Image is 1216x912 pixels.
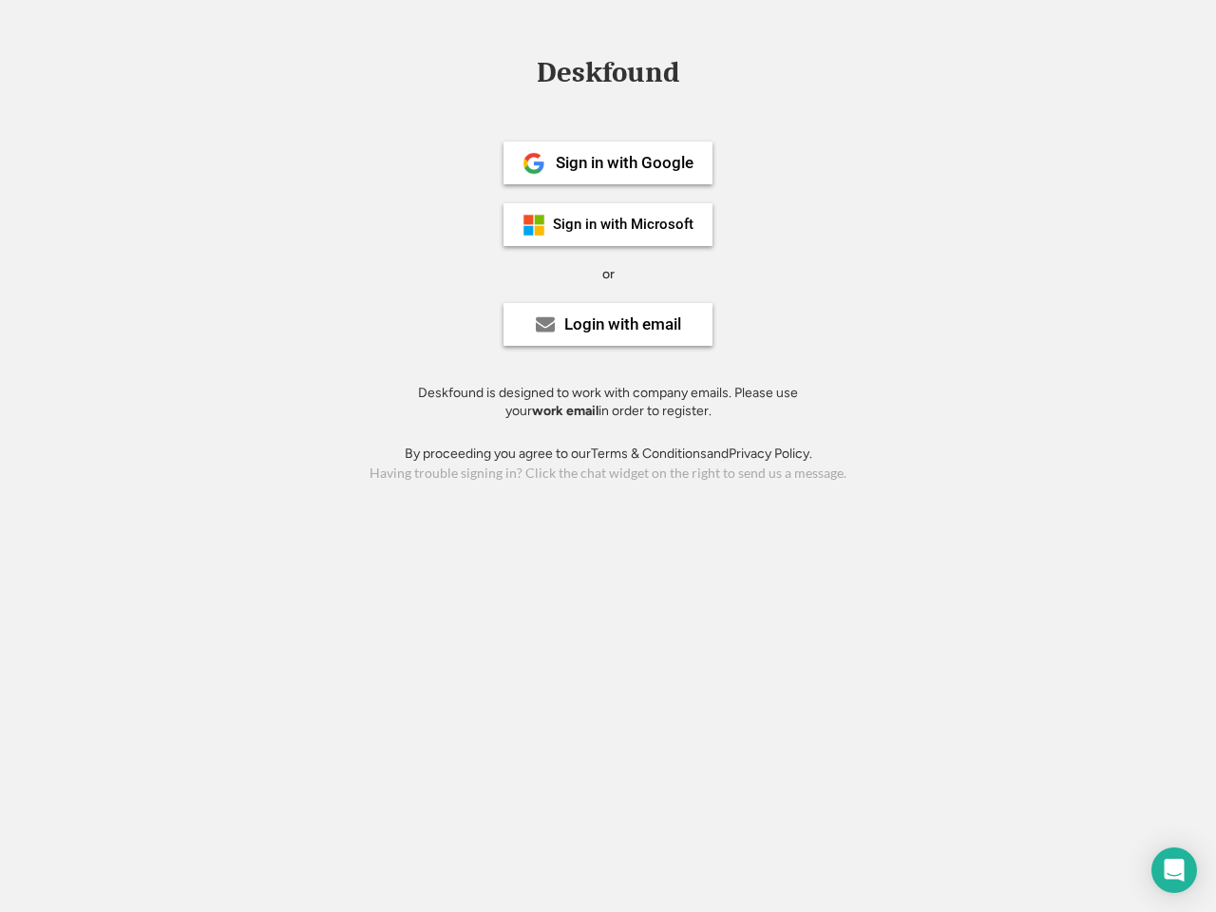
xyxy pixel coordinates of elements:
strong: work email [532,403,598,419]
div: Sign in with Microsoft [553,218,693,232]
a: Privacy Policy. [729,446,812,462]
div: By proceeding you agree to our and [405,445,812,464]
div: Open Intercom Messenger [1151,847,1197,893]
div: Login with email [564,316,681,332]
a: Terms & Conditions [591,446,707,462]
div: Deskfound is designed to work with company emails. Please use your in order to register. [394,384,822,421]
div: Deskfound [527,58,689,87]
img: 1024px-Google__G__Logo.svg.png [522,152,545,175]
img: ms-symbollockup_mssymbol_19.png [522,214,545,237]
div: or [602,265,615,284]
div: Sign in with Google [556,155,693,171]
